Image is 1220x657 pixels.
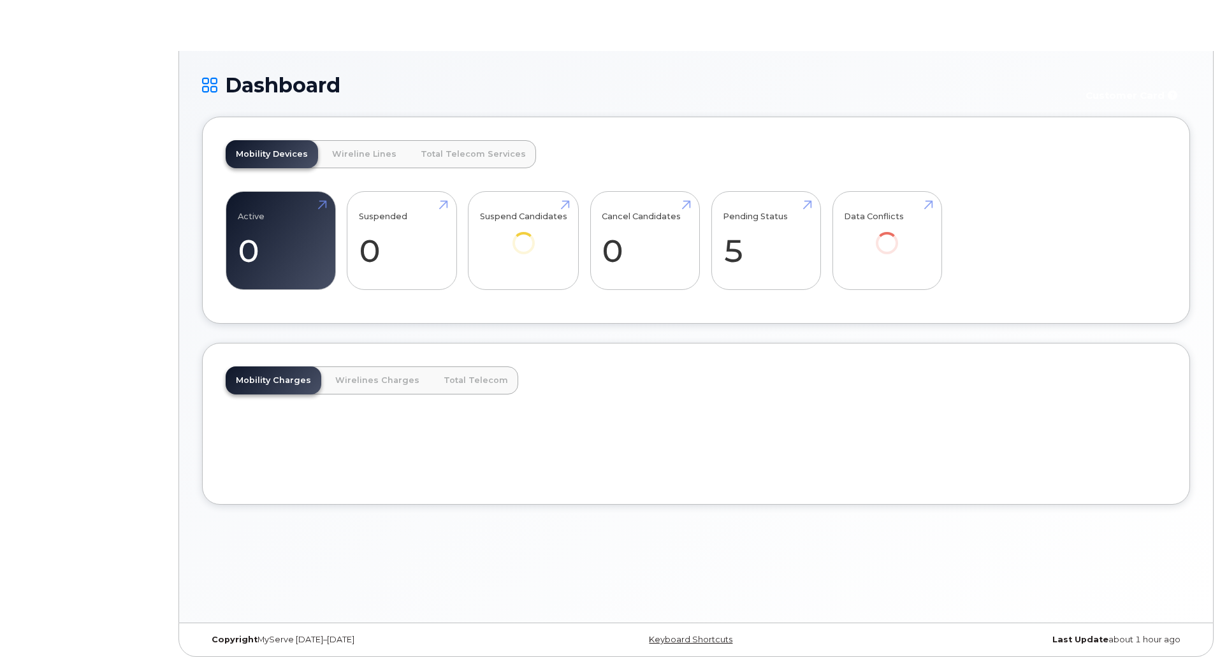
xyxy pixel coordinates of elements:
h1: Dashboard [202,74,1069,96]
a: Keyboard Shortcuts [649,635,732,644]
a: Wireline Lines [322,140,407,168]
a: Data Conflicts [844,199,930,272]
a: Cancel Candidates 0 [602,199,688,283]
a: Mobility Devices [226,140,318,168]
a: Pending Status 5 [723,199,809,283]
strong: Last Update [1052,635,1108,644]
a: Mobility Charges [226,366,321,394]
div: about 1 hour ago [861,635,1190,645]
div: MyServe [DATE]–[DATE] [202,635,532,645]
a: Active 0 [238,199,324,283]
a: Total Telecom Services [410,140,536,168]
a: Suspend Candidates [480,199,567,272]
strong: Copyright [212,635,258,644]
a: Suspended 0 [359,199,445,283]
button: Customer Card [1075,84,1190,106]
a: Total Telecom [433,366,518,394]
a: Wirelines Charges [325,366,430,394]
